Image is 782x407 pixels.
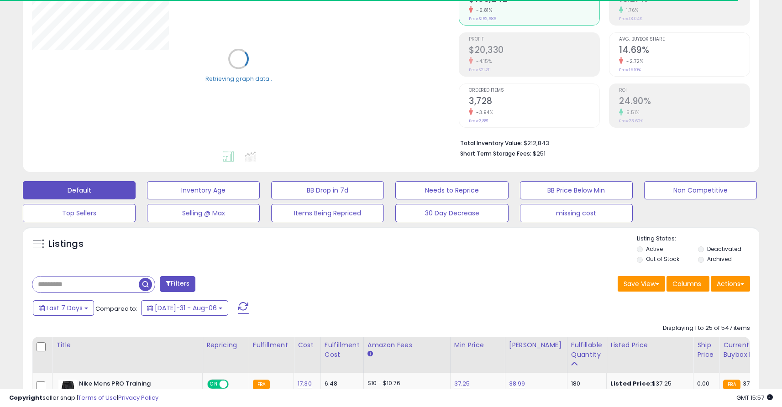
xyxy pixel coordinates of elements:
[253,380,270,390] small: FBA
[623,109,640,116] small: 5.51%
[646,245,663,253] label: Active
[367,340,446,350] div: Amazon Fees
[707,245,741,253] label: Deactivated
[473,58,492,65] small: -4.15%
[460,139,522,147] b: Total Inventory Value:
[58,380,77,398] img: 31Gp7MVNHJL._SL40_.jpg
[736,393,773,402] span: 2025-08-14 15:57 GMT
[155,303,217,313] span: [DATE]-31 - Aug-06
[610,379,652,388] b: Listed Price:
[711,276,750,292] button: Actions
[205,74,272,83] div: Retrieving graph data..
[95,304,137,313] span: Compared to:
[48,238,84,250] h5: Listings
[520,181,633,199] button: BB Price Below Min
[454,340,501,350] div: Min Price
[644,181,757,199] button: Non Competitive
[697,380,712,388] div: 0.00
[672,279,701,288] span: Columns
[469,45,599,57] h2: $20,330
[367,350,373,358] small: Amazon Fees.
[469,67,491,73] small: Prev: $21,211
[571,340,603,360] div: Fulfillable Quantity
[298,340,317,350] div: Cost
[723,340,770,360] div: Current Buybox Price
[325,380,357,388] div: 6.48
[619,45,750,57] h2: 14.69%
[623,58,643,65] small: -2.72%
[619,96,750,108] h2: 24.90%
[509,340,563,350] div: [PERSON_NAME]
[619,88,750,93] span: ROI
[509,379,525,388] a: 38.99
[56,340,199,350] div: Title
[707,255,732,263] label: Archived
[469,118,488,124] small: Prev: 3,881
[723,380,740,390] small: FBA
[619,16,642,21] small: Prev: 13.04%
[9,394,158,402] div: seller snap | |
[33,300,94,316] button: Last 7 Days
[253,340,290,350] div: Fulfillment
[271,181,384,199] button: BB Drop in 7d
[618,276,665,292] button: Save View
[78,393,117,402] a: Terms of Use
[23,181,136,199] button: Default
[623,7,639,14] small: 1.76%
[23,204,136,222] button: Top Sellers
[367,380,443,387] div: $10 - $10.76
[160,276,195,292] button: Filters
[325,340,360,360] div: Fulfillment Cost
[469,96,599,108] h2: 3,728
[395,204,508,222] button: 30 Day Decrease
[610,340,689,350] div: Listed Price
[619,67,641,73] small: Prev: 15.10%
[619,118,643,124] small: Prev: 23.60%
[473,109,493,116] small: -3.94%
[469,16,496,21] small: Prev: $162,686
[9,393,42,402] strong: Copyright
[79,380,190,399] b: Nike Mens PRO Training Compression Short Black Large
[271,204,384,222] button: Items Being Repriced
[118,393,158,402] a: Privacy Policy
[395,181,508,199] button: Needs to Reprice
[473,7,492,14] small: -5.81%
[460,137,743,148] li: $212,843
[469,88,599,93] span: Ordered Items
[743,379,759,388] span: 37.25
[610,380,686,388] div: $37.25
[460,150,531,157] b: Short Term Storage Fees:
[637,235,759,243] p: Listing States:
[147,204,260,222] button: Selling @ Max
[147,181,260,199] button: Inventory Age
[533,149,546,158] span: $251
[646,255,679,263] label: Out of Stock
[298,379,312,388] a: 17.30
[141,300,228,316] button: [DATE]-31 - Aug-06
[663,324,750,333] div: Displaying 1 to 25 of 547 items
[454,379,470,388] a: 37.25
[697,340,715,360] div: Ship Price
[47,303,83,313] span: Last 7 Days
[206,340,245,350] div: Repricing
[619,37,750,42] span: Avg. Buybox Share
[571,380,599,388] div: 180
[520,204,633,222] button: missing cost
[667,276,709,292] button: Columns
[469,37,599,42] span: Profit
